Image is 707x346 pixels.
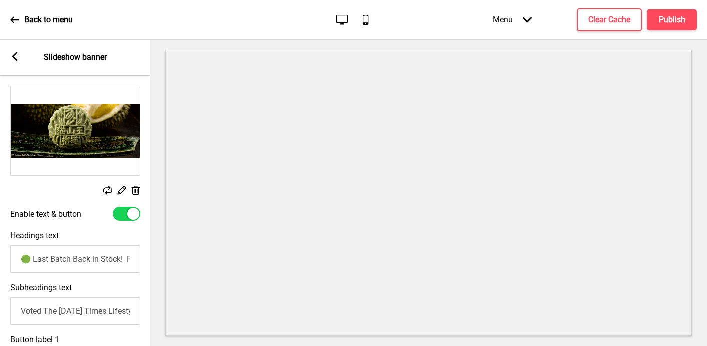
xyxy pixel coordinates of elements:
img: Image [11,86,140,175]
label: Subheadings text [10,283,72,292]
label: Enable text & button [10,209,81,219]
p: Back to menu [24,14,73,25]
h4: Publish [659,14,685,25]
div: Menu [483,5,542,34]
label: Headings text [10,231,59,240]
a: Back to menu [10,6,73,33]
h4: Clear Cache [588,14,630,25]
label: Button label 1 [10,335,59,344]
button: Clear Cache [577,8,642,31]
button: Publish [647,9,697,30]
p: Slideshow banner [44,52,107,63]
